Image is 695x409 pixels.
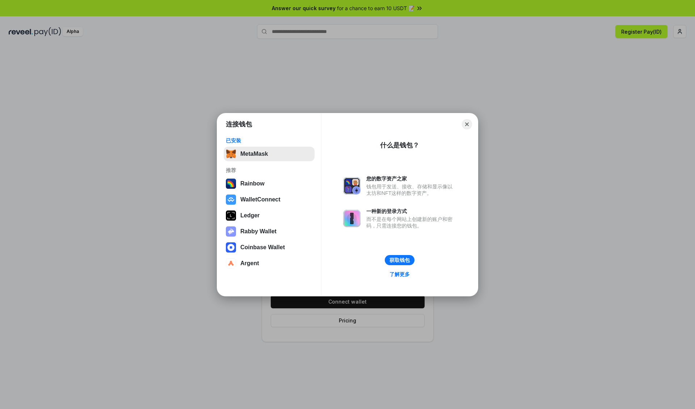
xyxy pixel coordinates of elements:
[389,257,410,263] div: 获取钱包
[343,177,361,195] img: svg+xml,%3Csvg%20xmlns%3D%22http%3A%2F%2Fwww.w3.org%2F2000%2Fsvg%22%20fill%3D%22none%22%20viewBox...
[226,120,252,129] h1: 连接钱包
[224,147,315,161] button: MetaMask
[240,151,268,157] div: MetaMask
[224,224,315,239] button: Rabby Wallet
[226,210,236,221] img: svg+xml,%3Csvg%20xmlns%3D%22http%3A%2F%2Fwww.w3.org%2F2000%2Fsvg%22%20width%3D%2228%22%20height%3...
[226,179,236,189] img: svg+xml,%3Csvg%20width%3D%22120%22%20height%3D%22120%22%20viewBox%3D%220%200%20120%20120%22%20fil...
[343,210,361,227] img: svg+xml,%3Csvg%20xmlns%3D%22http%3A%2F%2Fwww.w3.org%2F2000%2Fsvg%22%20fill%3D%22none%22%20viewBox...
[389,271,410,277] div: 了解更多
[226,242,236,253] img: svg+xml,%3Csvg%20width%3D%2228%22%20height%3D%2228%22%20viewBox%3D%220%200%2028%2028%22%20fill%3D...
[366,183,456,196] div: 钱包用于发送、接收、存储和显示像以太坊和NFT这样的数字资产。
[385,255,414,265] button: 获取钱包
[366,208,456,214] div: 一种新的登录方式
[226,137,312,144] div: 已安装
[224,240,315,255] button: Coinbase Wallet
[240,260,259,267] div: Argent
[224,192,315,207] button: WalletConnect
[240,180,265,187] div: Rainbow
[224,176,315,191] button: Rainbow
[385,270,414,279] a: 了解更多
[240,196,281,203] div: WalletConnect
[224,208,315,223] button: Ledger
[366,216,456,229] div: 而不是在每个网站上创建新的账户和密码，只需连接您的钱包。
[366,175,456,182] div: 您的数字资产之家
[240,244,285,251] div: Coinbase Wallet
[226,149,236,159] img: svg+xml,%3Csvg%20fill%3D%22none%22%20height%3D%2233%22%20viewBox%3D%220%200%2035%2033%22%20width%...
[240,228,277,235] div: Rabby Wallet
[226,167,312,174] div: 推荐
[224,256,315,271] button: Argent
[240,212,260,219] div: Ledger
[226,258,236,268] img: svg+xml,%3Csvg%20width%3D%2228%22%20height%3D%2228%22%20viewBox%3D%220%200%2028%2028%22%20fill%3D...
[462,119,472,129] button: Close
[226,195,236,205] img: svg+xml,%3Csvg%20width%3D%2228%22%20height%3D%2228%22%20viewBox%3D%220%200%2028%2028%22%20fill%3D...
[226,226,236,237] img: svg+xml,%3Csvg%20xmlns%3D%22http%3A%2F%2Fwww.w3.org%2F2000%2Fsvg%22%20fill%3D%22none%22%20viewBox...
[380,141,419,150] div: 什么是钱包？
